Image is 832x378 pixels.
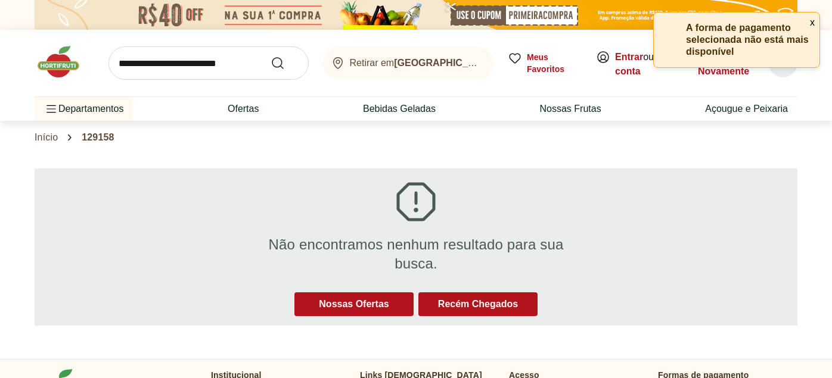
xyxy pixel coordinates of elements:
a: Bebidas Geladas [363,102,436,116]
a: Açougue e Peixaria [705,102,788,116]
button: Fechar notificação [805,13,819,33]
a: Ofertas [228,102,259,116]
img: Hortifruti [35,44,94,80]
span: ou [615,50,668,79]
input: search [108,46,309,80]
a: Início [35,132,58,143]
a: Nossas Frutas [540,102,601,116]
b: [GEOGRAPHIC_DATA]/[GEOGRAPHIC_DATA] [394,58,600,68]
span: Nossas Ofertas [319,298,389,311]
button: Nossas Ofertas [294,292,414,316]
button: Retirar em[GEOGRAPHIC_DATA]/[GEOGRAPHIC_DATA] [323,46,493,80]
span: Recém Chegados [438,298,518,311]
a: Entrar [615,52,643,62]
h2: Não encontramos nenhum resultado para sua busca. [246,235,586,273]
span: 129158 [82,132,114,143]
span: Departamentos [44,95,123,123]
span: Meus Favoritos [527,51,582,75]
button: Recém Chegados [418,292,538,316]
button: Menu [44,95,58,123]
button: Submit Search [271,56,299,70]
span: Retirar em [350,58,482,68]
a: Meus Favoritos [508,51,582,75]
p: A forma de pagamento selecionada não está mais disponível [686,22,810,58]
